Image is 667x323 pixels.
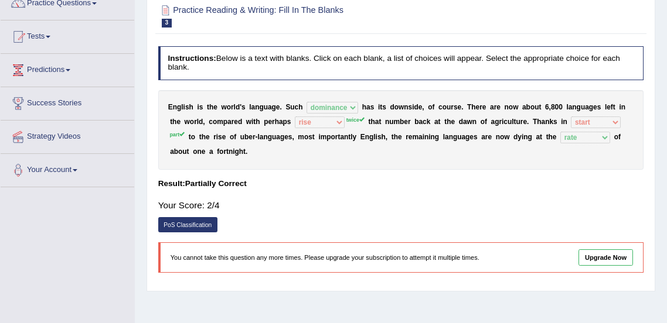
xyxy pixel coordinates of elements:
[474,133,478,141] b: s
[461,103,463,111] b: .
[404,103,408,111] b: n
[522,103,526,111] b: a
[285,103,290,111] b: S
[298,133,304,141] b: m
[453,133,457,141] b: g
[559,103,563,111] b: 0
[605,103,607,111] b: l
[427,118,431,126] b: k
[454,103,458,111] b: s
[321,133,327,141] b: m
[422,103,424,111] b: ,
[553,118,557,126] b: s
[158,194,644,218] div: Your Score: 2/4
[523,133,528,141] b: n
[520,118,523,126] b: r
[158,217,217,232] a: PoS Classification
[197,147,201,156] b: n
[174,147,178,156] b: b
[369,118,371,126] b: t
[169,132,185,138] sup: part
[499,118,502,126] b: r
[213,118,217,126] b: o
[551,103,555,111] b: 8
[221,103,226,111] b: w
[272,133,276,141] b: u
[433,103,435,111] b: f
[264,118,268,126] b: p
[183,103,185,111] b: i
[348,133,350,141] b: t
[177,103,181,111] b: g
[373,133,375,141] b: l
[593,103,597,111] b: e
[428,133,430,141] b: i
[380,103,382,111] b: t
[255,103,259,111] b: n
[168,54,216,63] b: Instructions:
[234,133,236,141] b: f
[502,118,503,126] b: i
[244,133,249,141] b: b
[362,103,366,111] b: h
[331,133,335,141] b: o
[412,103,414,111] b: i
[234,118,238,126] b: e
[223,118,227,126] b: p
[170,147,174,156] b: a
[288,133,292,141] b: s
[382,103,386,111] b: s
[431,133,435,141] b: n
[613,103,615,111] b: t
[209,147,213,156] b: a
[459,118,463,126] b: d
[479,103,482,111] b: r
[375,118,379,126] b: a
[482,103,486,111] b: e
[418,118,423,126] b: a
[485,118,487,126] b: f
[258,133,260,141] b: l
[481,118,485,126] b: o
[451,103,454,111] b: r
[378,103,380,111] b: i
[369,133,373,141] b: g
[230,133,234,141] b: o
[335,133,338,141] b: r
[276,133,280,141] b: a
[318,133,320,141] b: i
[500,133,504,141] b: o
[173,103,177,111] b: n
[537,118,541,126] b: h
[158,3,460,28] h2: Practice Reading & Writing: Fill In The Blanks
[406,133,409,141] b: r
[527,118,529,126] b: .
[189,103,193,111] b: h
[287,118,291,126] b: s
[217,118,223,126] b: m
[555,103,559,111] b: 0
[238,118,242,126] b: d
[400,118,404,126] b: b
[457,133,461,141] b: u
[243,147,246,156] b: t
[533,118,537,126] b: T
[443,103,447,111] b: o
[438,118,441,126] b: t
[171,253,518,262] p: You cannot take this question any more times. Please upgrade your subscription to attempt it mult...
[268,133,272,141] b: g
[260,133,264,141] b: a
[611,103,613,111] b: f
[168,103,173,111] b: E
[553,133,557,141] b: e
[199,103,203,111] b: s
[392,133,394,141] b: t
[526,103,530,111] b: b
[382,133,386,141] b: h
[295,103,299,111] b: c
[264,103,268,111] b: u
[597,103,601,111] b: s
[445,133,449,141] b: a
[227,118,232,126] b: a
[485,133,488,141] b: r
